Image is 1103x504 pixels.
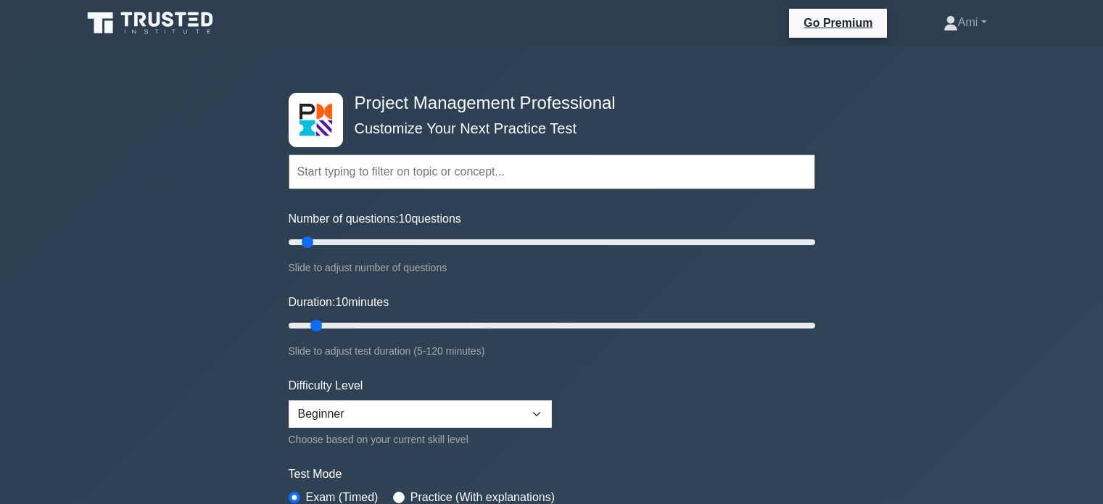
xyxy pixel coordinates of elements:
[795,14,881,32] a: Go Premium
[289,294,389,311] label: Duration: minutes
[289,210,461,228] label: Number of questions: questions
[289,259,815,276] div: Slide to adjust number of questions
[289,342,815,360] div: Slide to adjust test duration (5-120 minutes)
[289,431,552,448] div: Choose based on your current skill level
[909,8,1022,37] a: Ami
[349,93,744,114] h4: Project Management Professional
[289,377,363,394] label: Difficulty Level
[335,296,348,308] span: 10
[399,212,412,225] span: 10
[289,154,815,189] input: Start typing to filter on topic or concept...
[289,466,815,483] label: Test Mode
